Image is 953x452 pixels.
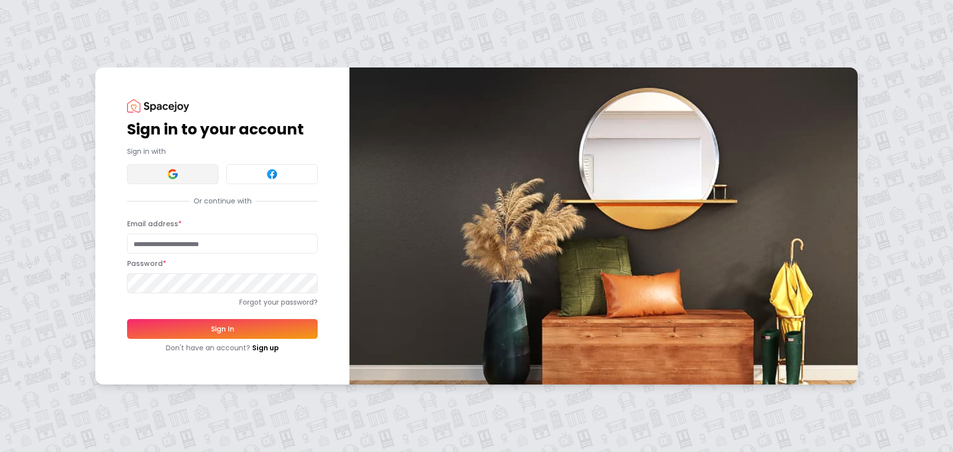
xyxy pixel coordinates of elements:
[127,121,318,138] h1: Sign in to your account
[167,168,179,180] img: Google signin
[127,343,318,353] div: Don't have an account?
[127,99,189,113] img: Spacejoy Logo
[127,146,318,156] p: Sign in with
[349,67,858,385] img: banner
[252,343,279,353] a: Sign up
[127,297,318,307] a: Forgot your password?
[190,196,256,206] span: Or continue with
[266,168,278,180] img: Facebook signin
[127,258,166,268] label: Password
[127,319,318,339] button: Sign In
[127,219,182,229] label: Email address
